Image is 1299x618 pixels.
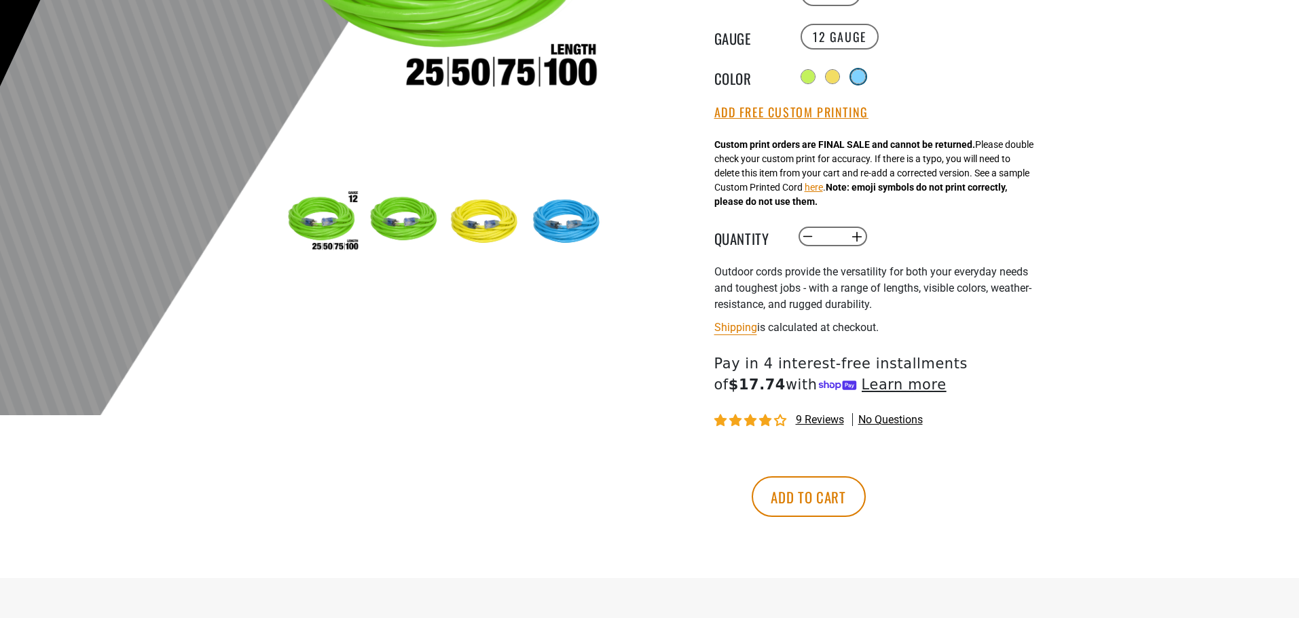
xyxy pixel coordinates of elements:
div: is calculated at checkout. [714,318,1047,336]
label: 12 Gauge [801,24,879,50]
strong: Custom print orders are FINAL SALE and cannot be returned. [714,139,975,150]
div: Please double check your custom print for accuracy. If there is a typo, you will need to delete t... [714,138,1033,209]
label: Quantity [714,228,782,246]
img: yellow [447,183,526,262]
legend: Color [714,68,782,85]
strong: Note: emoji symbols do not print correctly, please do not use them. [714,182,1007,207]
span: Outdoor cords provide the versatility for both your everyday needs and toughest jobs - with a ran... [714,265,1031,311]
a: Shipping [714,321,757,334]
button: Add Free Custom Printing [714,105,868,120]
img: neon green [365,183,443,262]
span: No questions [858,412,923,427]
button: here [805,180,823,195]
span: 9 reviews [796,413,844,426]
span: 4.00 stars [714,414,789,427]
button: Add to cart [752,476,866,517]
legend: Gauge [714,28,782,45]
img: Blue [529,183,608,262]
